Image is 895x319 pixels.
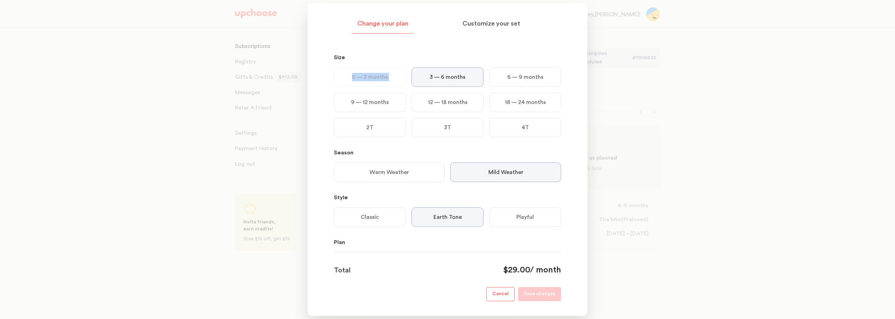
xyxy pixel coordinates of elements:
p: 2T [366,123,373,132]
p: Earth Tone [434,213,462,221]
button: Save changes [518,287,561,301]
div: / month [503,265,561,276]
p: Classic [361,213,379,221]
p: Mild Weather [488,168,523,176]
p: 9 — 12 months [351,98,389,106]
p: 18 — 24 months [505,98,546,106]
p: Cancel [492,290,509,298]
span: $29.00 [503,266,530,274]
p: Style [334,193,561,202]
p: 0 — 3 months [352,73,388,81]
p: Save changes [524,290,556,298]
p: 4T [522,123,529,132]
p: Warm Weather [370,168,409,176]
p: 3T [444,123,451,132]
p: Plan [334,238,561,247]
p: Customize your set [463,20,520,28]
p: Total [334,265,351,276]
p: Playful [516,213,534,221]
p: 3 — 6 months [430,73,465,81]
p: Change your plan [357,20,408,28]
p: 6 — 9 months [507,73,543,81]
p: Season [334,148,561,157]
button: Cancel [486,287,515,301]
p: 12 — 18 months [428,98,467,106]
p: Size [334,53,561,62]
